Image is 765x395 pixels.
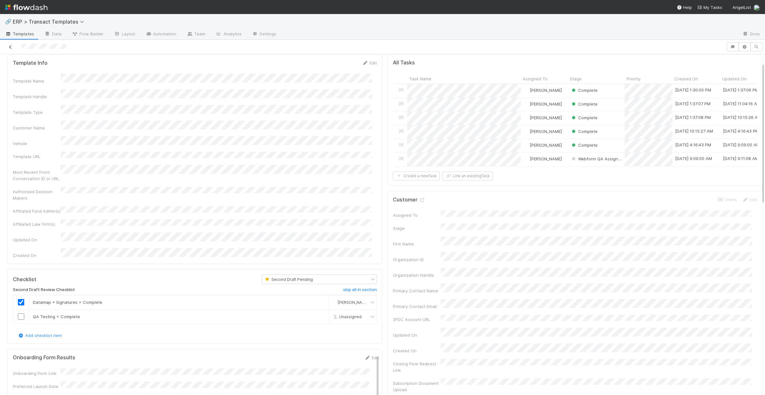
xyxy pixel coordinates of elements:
div: [PERSON_NAME] [523,156,562,162]
div: [DATE] 9:09:00 AM [675,155,712,162]
div: Closing Flow Redirect Link [393,361,441,373]
h5: All Tasks [393,60,415,66]
div: Assigned To [393,212,441,218]
div: [PERSON_NAME] [523,101,562,107]
div: [PERSON_NAME] [523,128,562,135]
div: Organization ID [393,256,441,263]
div: Subscription Document Upload [393,380,441,393]
h6: Second Draft Review Checklist [13,287,75,292]
img: logo-inverted-e16ddd16eac7371096b0.svg [5,2,48,13]
span: Datamap + Signatures = Complete [33,300,102,305]
h5: Onboarding Form Results [13,355,75,361]
span: My Tasks [697,5,722,10]
span: Updated On [722,76,747,82]
div: [DATE] 4:16:43 PM [723,128,759,134]
div: [DATE] 4:16:43 PM [675,142,711,148]
a: Analytics [211,29,247,40]
div: Onboarding Form Link [13,370,61,377]
div: Template Name [13,78,61,84]
span: [PERSON_NAME] [530,115,562,120]
div: Affiliated Fund Admin(s) [13,208,61,214]
div: Authorized Decision Makers [13,188,61,201]
div: Updated On [13,237,61,243]
a: Layout [109,29,141,40]
div: [DATE] 9:09:00 AM [723,142,760,148]
img: avatar_ef15843f-6fde-4057-917e-3fb236f438ca.png [754,4,760,11]
span: Stage [570,76,582,82]
span: [PERSON_NAME] [530,156,562,161]
a: Flow Builder [67,29,109,40]
img: avatar_11833ecc-818b-4748-aee0-9d6cf8466369.png [524,156,529,161]
div: [DATE] 10:15:26 AM [723,114,761,121]
span: Complete [570,129,598,134]
img: avatar_ef15843f-6fde-4057-917e-3fb236f438ca.png [524,115,529,120]
span: Task Name [409,76,431,82]
span: [PERSON_NAME] [530,101,562,106]
a: Docs [737,29,765,40]
span: Flow Builder [72,31,104,37]
span: [PERSON_NAME] [338,300,369,305]
div: Complete [570,114,598,121]
div: Updated On [393,332,441,338]
a: Data [39,29,67,40]
span: AngelList [732,5,751,10]
div: Help [677,4,692,11]
div: Customer Name [13,125,61,131]
div: Created On [13,252,61,259]
div: Complete [570,128,598,135]
div: [DATE] 10:15:27 AM [675,128,713,134]
h6: skip all in section [343,287,377,292]
h5: Customer [393,197,425,203]
span: Templates [5,31,34,37]
span: Assigned To [523,76,548,82]
a: Team [181,29,210,40]
div: [DATE] 9:11:08 AM [723,155,759,162]
div: [DATE] 11:04:16 AM [723,100,761,107]
div: Primary Contact Name [393,288,441,294]
div: Vehicle [13,140,61,147]
span: [PERSON_NAME] [530,88,562,93]
span: Webform QA Assigned [570,156,623,161]
span: Complete [570,143,598,148]
span: Unassigned [331,314,362,319]
a: Edit [364,355,379,360]
div: Complete [570,87,598,93]
div: [DATE] 1:30:00 PM [675,87,711,93]
img: avatar_ef15843f-6fde-4057-917e-3fb236f438ca.png [524,88,529,93]
button: Link an existingTask [442,172,493,180]
div: [DATE] 1:37:07 PM [675,100,710,107]
div: Template Handle [13,93,61,100]
div: Organization Handle [393,272,441,278]
div: Stage [393,225,441,231]
a: skip all in section [343,287,377,295]
div: Primary Contact Email [393,303,441,310]
div: [PERSON_NAME] [523,114,562,121]
div: [PERSON_NAME] [523,142,562,148]
span: QA Testing = Complete [33,314,80,319]
span: [PERSON_NAME] [530,143,562,148]
a: Unlink [717,197,737,202]
span: Created On [674,76,698,82]
img: avatar_ec9c1780-91d7-48bb-898e-5f40cebd5ff8.png [524,129,529,134]
span: Complete [570,101,598,106]
span: Second Draft Pending [264,277,313,282]
div: Template Type [13,109,61,115]
h5: Checklist [13,276,36,283]
a: Edit [742,197,757,202]
span: Priority [627,76,641,82]
div: Affiliated Law Firm(s) [13,221,61,227]
a: Settings [247,29,282,40]
span: Complete [570,88,598,93]
span: 🔗 [5,19,11,24]
div: [PERSON_NAME] [523,87,562,93]
img: avatar_f5fedbe2-3a45-46b0-b9bb-d3935edf1c24.png [524,143,529,148]
a: Add checklist item [18,333,62,338]
div: Firm Name [393,241,441,247]
span: [PERSON_NAME] [530,129,562,134]
span: ERP > Transact Templates [13,18,87,25]
h5: Template Info [13,60,48,66]
div: Template URL [13,153,61,160]
a: Automation [140,29,181,40]
div: Complete [570,142,598,148]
